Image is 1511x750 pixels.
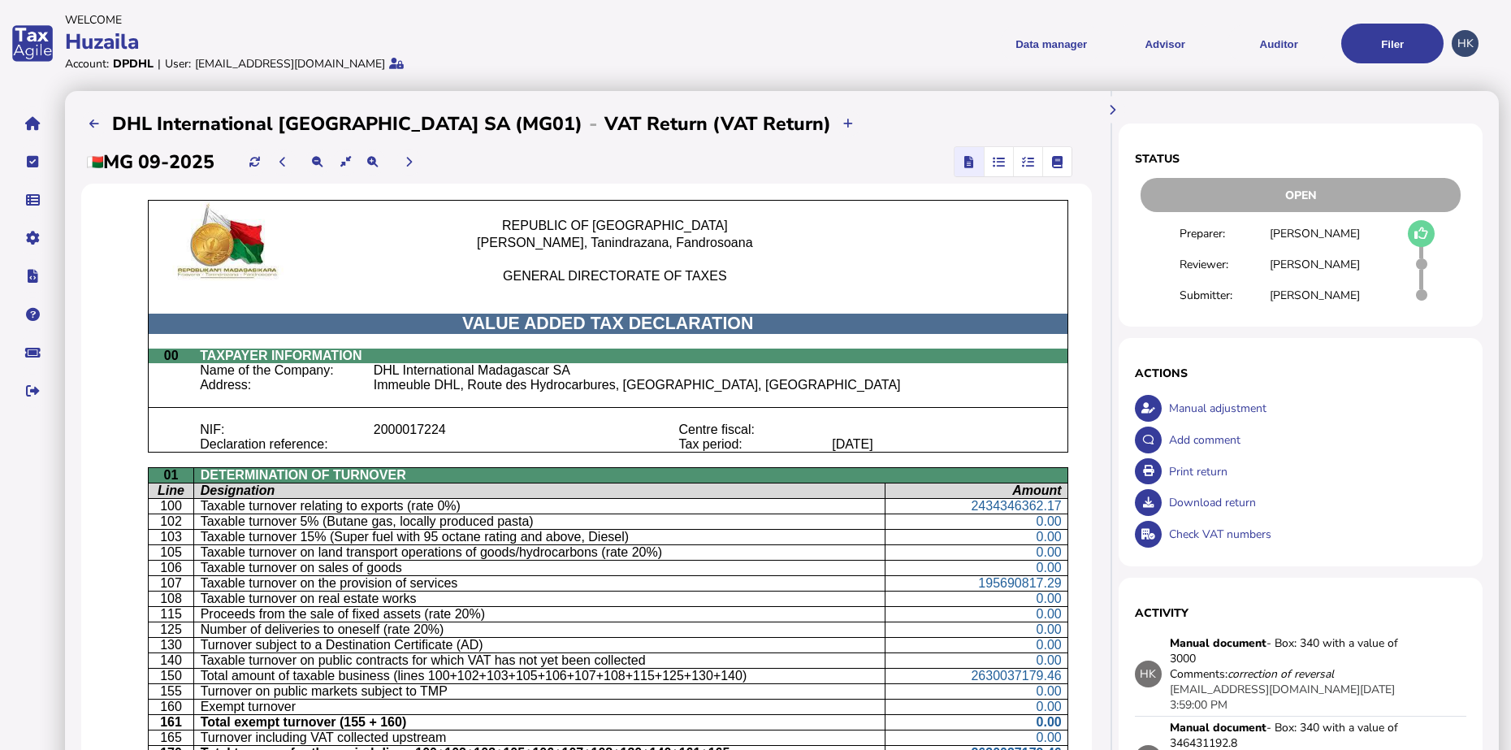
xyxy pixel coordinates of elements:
[87,150,214,175] h2: MG 09-2025
[407,269,823,284] p: GENERAL DIRECTORATE OF TAXES
[201,592,880,606] p: Taxable turnover on real estate works
[1037,607,1062,621] span: 0.00
[1408,220,1435,247] button: Mark as draft
[15,221,50,255] button: Manage settings
[1180,257,1270,272] div: Reviewer:
[200,349,362,362] span: TAXPAYER INFORMATION
[15,336,50,370] button: Raise a support ticket
[158,483,184,497] span: Line
[1135,458,1162,485] button: Open printable view of return.
[201,499,880,514] p: Taxable turnover relating to exports (rate 0%)
[1135,427,1162,453] button: Make a comment in the activity log.
[1037,638,1062,652] span: 0.00
[165,56,191,72] div: User:
[679,437,820,452] p: Tax period:
[1165,424,1466,456] div: Add comment
[1135,605,1466,621] h1: Activity
[1180,226,1270,241] div: Preparer:
[1037,592,1062,605] span: 0.00
[154,499,188,514] p: 100
[158,56,161,72] div: |
[154,669,188,683] p: 150
[1270,226,1360,241] div: [PERSON_NAME]
[15,145,50,179] button: Tasks
[1037,514,1062,528] span: 0.00
[1227,24,1330,63] button: Auditor
[1037,622,1062,636] span: 0.00
[15,374,50,408] button: Sign out
[154,576,188,591] p: 107
[1341,24,1444,63] button: Filer
[1170,635,1414,666] div: - Box: 340 with a value of 3000
[396,149,422,176] button: Next period
[582,111,604,137] div: -
[1012,483,1061,497] span: Amount
[374,363,570,377] : DHL International Madagascar SA
[1135,489,1162,516] button: Download return
[201,622,880,637] p: Number of deliveries to oneself (rate 20%)
[154,514,188,529] p: 102
[201,545,880,560] p: Taxable turnover on land transport operations of goods/hydrocarbons (rate 20%)
[305,149,331,176] button: Make the return view smaller
[201,468,406,482] span: DETERMINATION OF TURNOVER
[1170,682,1414,713] div: [DATE] 3:59:00 PM
[26,200,40,201] i: Data manager
[201,514,880,529] p: Taxable turnover 5% (Butane gas, locally produced pasta)
[201,715,407,729] b: Total exempt turnover (155 + 160)
[1170,666,1334,682] div: Comments:
[201,607,880,622] p: Proceeds from the sale of fixed assets (rate 20%)
[1135,178,1466,212] div: Return status - Actions are restricted to nominated users
[201,483,275,497] span: Designation
[1141,178,1461,212] div: Open
[113,56,154,72] div: DPDHL
[270,149,297,176] button: Previous period
[1227,666,1334,682] i: correction of reversal
[1114,24,1216,63] button: Shows a dropdown of VAT Advisor options
[195,56,385,72] div: [EMAIL_ADDRESS][DOMAIN_NAME]
[832,437,872,451] : [DATE]
[154,201,298,281] img: Z
[374,378,901,392] : Immeuble DHL, Route des Hydrocarbures, [GEOGRAPHIC_DATA], [GEOGRAPHIC_DATA]
[1037,530,1062,544] span: 0.00
[15,259,50,293] button: Developer hub links
[201,561,880,575] p: Taxable turnover on sales of goods
[200,378,362,392] p: Address:
[154,700,188,714] p: 160
[200,363,362,378] p: Name of the Company:
[81,111,108,137] button: Filings list - by month
[201,638,880,652] p: Turnover subject to a Destination Certificate (AD)
[201,684,880,699] p: Turnover on public markets subject to TMP
[201,700,880,714] p: Exempt turnover
[1037,545,1062,559] span: 0.00
[978,576,1061,590] span: 195690817.29
[1170,635,1266,651] strong: Manual document
[1165,456,1466,488] div: Print return
[154,530,188,544] p: 103
[332,149,359,176] button: Reset the return view
[1135,366,1466,381] h1: Actions
[164,349,179,362] span: 00
[1170,720,1266,735] strong: Manual document
[1180,288,1270,303] div: Submitter:
[154,561,188,575] p: 106
[154,545,188,560] p: 105
[759,24,1444,63] menu: navigate products
[1037,730,1062,744] span: 0.00
[1013,147,1042,176] mat-button-toggle: Reconcilliation view by tax code
[359,149,386,176] button: Make the return view larger
[154,653,188,668] p: 140
[1037,684,1062,698] span: 0.00
[160,715,182,729] b: 161
[389,58,404,69] i: Protected by 2-step verification
[955,147,984,176] mat-button-toggle: Return view
[87,156,103,168] img: mg.png
[15,297,50,332] button: Help pages
[407,219,823,233] p: REPUBLIC OF [GEOGRAPHIC_DATA]
[1452,30,1479,57] div: Profile settings
[1165,487,1466,518] div: Download return
[1135,521,1162,548] button: Check VAT numbers on return.
[1037,561,1062,574] span: 0.00
[1135,151,1466,167] h1: Status
[1135,661,1162,687] div: HK
[65,56,109,72] div: Account:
